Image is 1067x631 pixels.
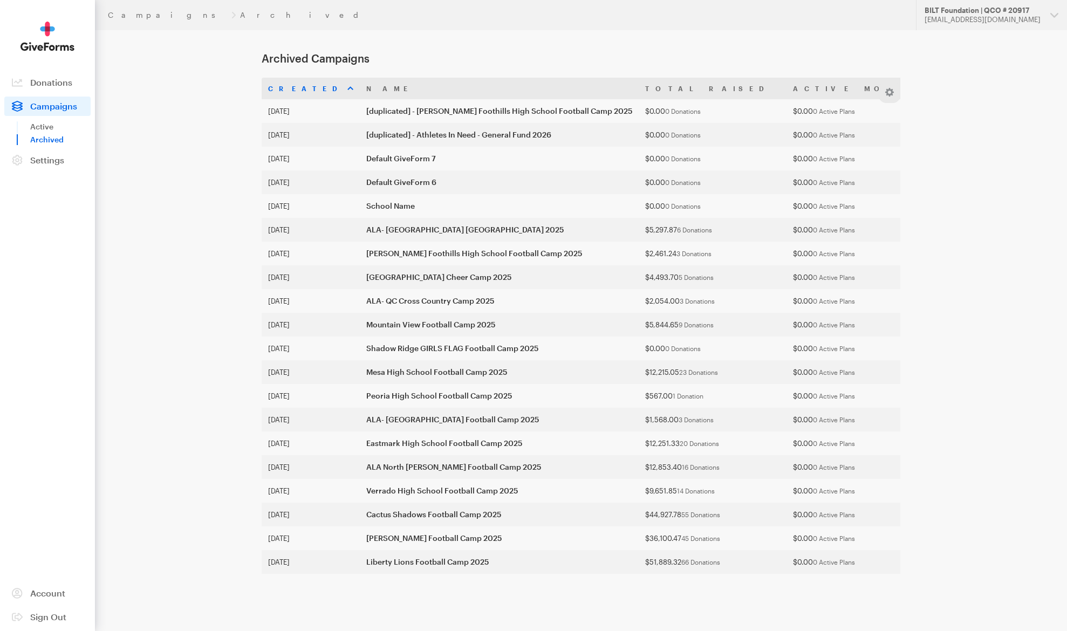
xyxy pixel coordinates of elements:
[639,431,786,455] td: $12,251.33
[262,550,360,574] td: [DATE]
[262,170,360,194] td: [DATE]
[262,313,360,337] td: [DATE]
[813,250,855,257] span: 0 Active Plans
[262,78,360,99] th: Created: activate to sort column ascending
[813,273,855,281] span: 0 Active Plans
[639,194,786,218] td: $0.00
[360,242,639,265] td: [PERSON_NAME] Foothills High School Football Camp 2025
[639,170,786,194] td: $0.00
[639,147,786,170] td: $0.00
[30,155,64,165] span: Settings
[673,392,703,400] span: 1 Donation
[665,155,701,162] span: 0 Donations
[925,6,1042,15] div: BILT Foundation | QCO # 20917
[108,11,227,19] a: Campaigns
[639,360,786,384] td: $12,215.05
[925,15,1042,24] div: [EMAIL_ADDRESS][DOMAIN_NAME]
[813,297,855,305] span: 0 Active Plans
[813,155,855,162] span: 0 Active Plans
[360,265,639,289] td: [GEOGRAPHIC_DATA] Cheer Camp 2025
[679,273,714,281] span: 5 Donations
[360,503,639,526] td: Cactus Shadows Football Camp 2025
[665,131,701,139] span: 0 Donations
[360,384,639,408] td: Peoria High School Football Camp 2025
[262,194,360,218] td: [DATE]
[30,120,91,133] a: Active
[262,455,360,479] td: [DATE]
[665,202,701,210] span: 0 Donations
[639,99,786,123] td: $0.00
[679,321,714,328] span: 9 Donations
[262,218,360,242] td: [DATE]
[360,550,639,574] td: Liberty Lions Football Camp 2025
[639,384,786,408] td: $567.00
[360,218,639,242] td: ALA- [GEOGRAPHIC_DATA] [GEOGRAPHIC_DATA] 2025
[813,202,855,210] span: 0 Active Plans
[813,345,855,352] span: 0 Active Plans
[262,242,360,265] td: [DATE]
[677,487,715,495] span: 14 Donations
[639,242,786,265] td: $2,461.24
[360,526,639,550] td: [PERSON_NAME] Football Camp 2025
[360,455,639,479] td: ALA North [PERSON_NAME] Football Camp 2025
[679,416,714,423] span: 3 Donations
[813,226,855,234] span: 0 Active Plans
[813,392,855,400] span: 0 Active Plans
[681,534,720,542] span: 45 Donations
[680,440,719,447] span: 20 Donations
[262,265,360,289] td: [DATE]
[639,289,786,313] td: $2,054.00
[360,360,639,384] td: Mesa High School Football Camp 2025
[639,218,786,242] td: $5,297.87
[262,52,900,65] h1: Archived Campaigns
[360,431,639,455] td: Eastmark High School Football Camp 2025
[639,408,786,431] td: $1,568.00
[681,511,720,518] span: 55 Donations
[679,368,718,376] span: 23 Donations
[639,123,786,147] td: $0.00
[813,416,855,423] span: 0 Active Plans
[813,534,855,542] span: 0 Active Plans
[4,97,91,116] a: Campaigns
[4,584,91,603] a: Account
[262,147,360,170] td: [DATE]
[262,360,360,384] td: [DATE]
[4,73,91,92] a: Donations
[813,487,855,495] span: 0 Active Plans
[262,479,360,503] td: [DATE]
[360,194,639,218] td: School Name
[639,337,786,360] td: $0.00
[639,479,786,503] td: $9,651.85
[30,77,72,87] span: Donations
[813,107,855,115] span: 0 Active Plans
[676,250,712,257] span: 3 Donations
[360,78,639,99] th: Name: activate to sort column ascending
[4,150,91,170] a: Settings
[360,289,639,313] td: ALA- QC Cross Country Camp 2025
[813,179,855,186] span: 0 Active Plans
[360,99,639,123] td: [duplicated] - [PERSON_NAME] Foothills High School Football Camp 2025
[30,133,91,146] a: Archived
[813,511,855,518] span: 0 Active Plans
[360,170,639,194] td: Default GiveForm 6
[262,384,360,408] td: [DATE]
[665,107,701,115] span: 0 Donations
[360,147,639,170] td: Default GiveForm 7
[813,440,855,447] span: 0 Active Plans
[639,313,786,337] td: $5,844.65
[639,265,786,289] td: $4,493.70
[813,463,855,471] span: 0 Active Plans
[262,408,360,431] td: [DATE]
[30,588,65,598] span: Account
[639,503,786,526] td: $44,927.78
[360,123,639,147] td: [duplicated] - Athletes In Need - General Fund 2026
[639,526,786,550] td: $36,100.47
[30,101,77,111] span: Campaigns
[4,607,91,627] a: Sign Out
[360,313,639,337] td: Mountain View Football Camp 2025
[262,289,360,313] td: [DATE]
[360,479,639,503] td: Verrado High School Football Camp 2025
[682,463,720,471] span: 16 Donations
[262,99,360,123] td: [DATE]
[639,550,786,574] td: $51,889.32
